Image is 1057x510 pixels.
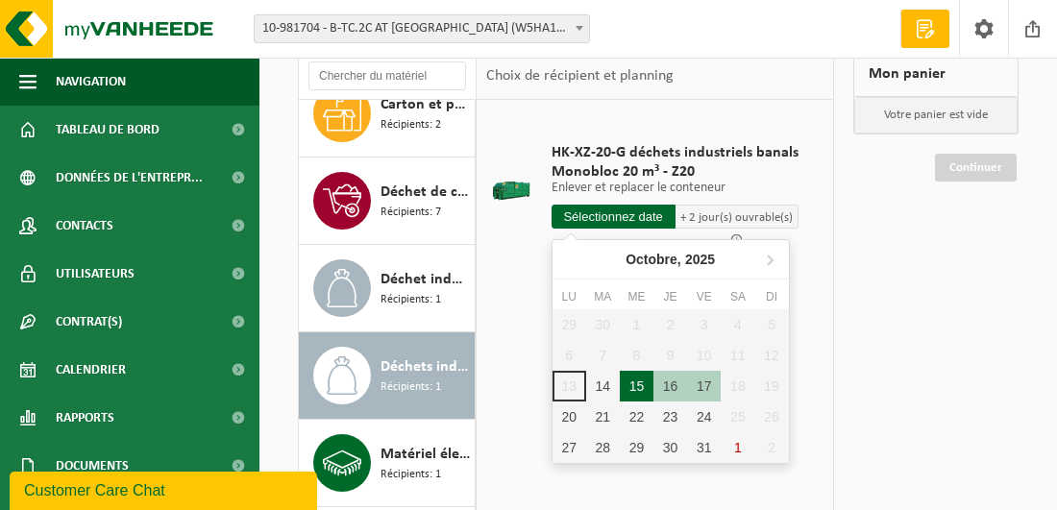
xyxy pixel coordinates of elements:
[685,253,715,266] i: 2025
[56,106,160,154] span: Tableau de bord
[653,287,687,306] div: Je
[381,291,441,309] span: Récipients: 1
[586,432,620,463] div: 28
[381,443,470,466] span: Matériel électronique (autre) - professionnel
[553,401,586,432] div: 20
[299,158,476,245] button: Déchet de construction et de démolition mélangé (inerte et non inerte) Récipients: 7
[687,432,721,463] div: 31
[754,287,788,306] div: Di
[56,202,113,250] span: Contacts
[853,51,1020,97] div: Mon panier
[620,287,653,306] div: Me
[552,143,799,162] span: HK-XZ-20-G déchets industriels banals
[687,371,721,401] div: 17
[56,154,203,202] span: Données de l'entrepr...
[552,182,799,195] p: Enlever et replacer le conteneur
[381,116,441,134] span: Récipients: 2
[381,204,441,222] span: Récipients: 7
[299,420,476,507] button: Matériel électronique (autre) - professionnel Récipients: 1
[854,97,1019,134] p: Votre panier est vide
[255,15,589,42] span: 10-981704 - B-TC.2C AT CHARLEROI (W5HA116) - MARCINELLE
[586,287,620,306] div: Ma
[620,432,653,463] div: 29
[381,378,441,397] span: Récipients: 1
[254,14,590,43] span: 10-981704 - B-TC.2C AT CHARLEROI (W5HA116) - MARCINELLE
[620,371,653,401] div: 15
[620,401,653,432] div: 22
[299,70,476,158] button: Carton et papier, non-conditionné (industriel) Récipients: 2
[687,401,721,432] div: 24
[56,346,126,394] span: Calendrier
[653,371,687,401] div: 16
[586,371,620,401] div: 14
[586,401,620,432] div: 21
[477,52,683,100] div: Choix de récipient et planning
[553,287,586,306] div: Lu
[56,394,114,442] span: Rapports
[381,181,470,204] span: Déchet de construction et de démolition mélangé (inerte et non inerte)
[381,466,441,484] span: Récipients: 1
[552,205,676,229] input: Sélectionnez date
[687,287,721,306] div: Ve
[56,250,135,298] span: Utilisateurs
[308,61,466,90] input: Chercher du matériel
[553,432,586,463] div: 27
[299,245,476,332] button: Déchet industriel en mélange, ne contient pas de fractions recyclables, combustible après broyage...
[381,268,470,291] span: Déchet industriel en mélange, ne contient pas de fractions recyclables, combustible après broyage
[56,298,122,346] span: Contrat(s)
[618,244,723,275] div: Octobre,
[56,58,126,106] span: Navigation
[552,162,799,182] span: Monobloc 20 m³ - Z20
[653,401,687,432] div: 23
[56,442,129,490] span: Documents
[680,211,793,224] span: + 2 jour(s) ouvrable(s)
[10,468,321,510] iframe: chat widget
[721,287,754,306] div: Sa
[653,432,687,463] div: 30
[381,355,470,378] span: Déchets industriels banals
[935,154,1017,182] a: Continuer
[381,93,470,116] span: Carton et papier, non-conditionné (industriel)
[299,332,476,420] button: Déchets industriels banals Récipients: 1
